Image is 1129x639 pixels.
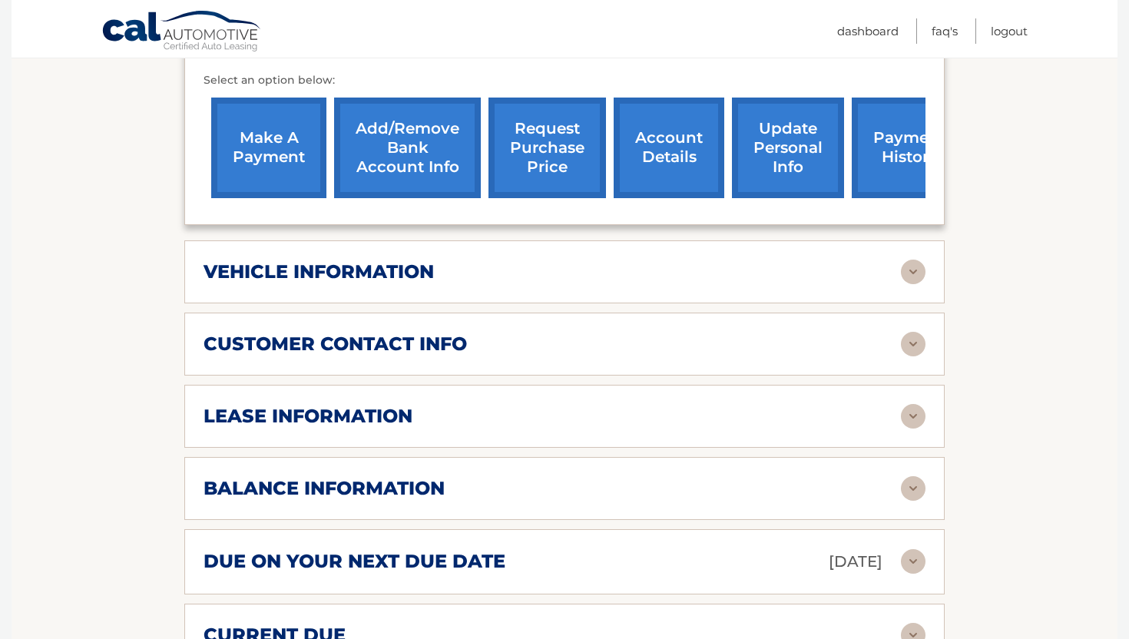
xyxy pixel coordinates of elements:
h2: lease information [204,405,412,428]
img: accordion-rest.svg [901,332,925,356]
a: Logout [991,18,1028,44]
img: accordion-rest.svg [901,260,925,284]
p: Select an option below: [204,71,925,90]
a: payment history [852,98,967,198]
a: account details [614,98,724,198]
img: accordion-rest.svg [901,404,925,429]
h2: customer contact info [204,333,467,356]
a: request purchase price [488,98,606,198]
img: accordion-rest.svg [901,549,925,574]
a: make a payment [211,98,326,198]
a: FAQ's [932,18,958,44]
a: Cal Automotive [101,10,263,55]
a: Add/Remove bank account info [334,98,481,198]
h2: balance information [204,477,445,500]
p: [DATE] [829,548,882,575]
a: Dashboard [837,18,899,44]
h2: vehicle information [204,260,434,283]
img: accordion-rest.svg [901,476,925,501]
h2: due on your next due date [204,550,505,573]
a: update personal info [732,98,844,198]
